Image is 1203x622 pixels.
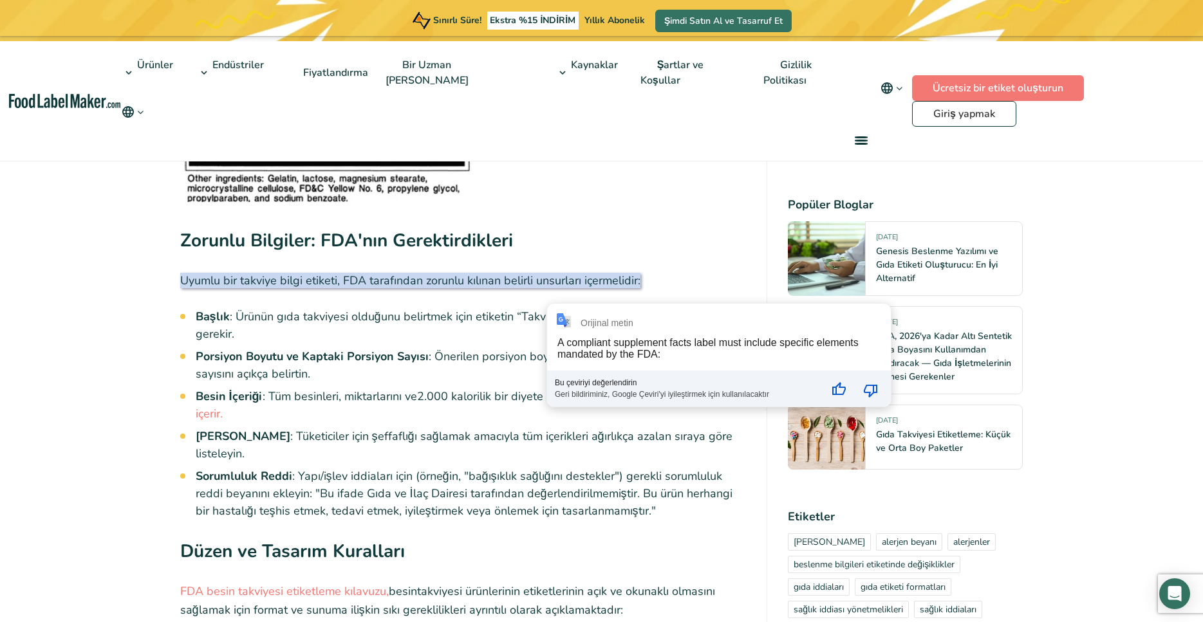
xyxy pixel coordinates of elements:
[286,49,382,96] a: Fiyatlandırma
[953,536,990,548] font: alerjenler
[196,349,429,364] font: Porsiyon Boyutu ve Kaptaki Porsiyon Sayısı
[794,603,903,616] font: sağlık iddiası yönetmelikleri
[823,374,854,405] button: İyi çeviri
[196,468,732,518] font: : Yapı/işlev iddiaları için (örneğin, "bağışıklık sağlığını destekler") gerekli sorumluluk reddi ...
[180,228,513,253] font: Zorunlu Bilgiler: FDA'nın Gerektirdikleri
[855,374,886,405] button: Kötü çeviri
[554,41,619,104] a: Kaynaklar
[861,581,946,593] font: gıda etiketi formatları
[788,578,850,596] a: gıda iddiaları
[914,601,982,618] a: sağlık iddiaları
[555,387,819,399] div: Geri bildiriminiz, Google Çeviri'yi iyileştirmek için kullanılacaktır
[912,75,1084,101] a: Ücretsiz bir etiket oluşturun
[933,81,1063,95] font: Ücretsiz bir etiket oluşturun
[180,539,405,563] font: Düzen ve Tasarım Kuralları
[876,428,1011,454] a: Gıda Takviyesi Etiketleme: Küçük ve Orta Boy Paketler
[882,536,937,548] font: alerjen beyanı
[555,378,819,387] div: Bu çeviriyi değerlendirin
[788,533,871,551] a: [PERSON_NAME]
[947,533,996,551] a: alerjenler
[912,101,1016,127] a: Giriş yapmak
[876,416,898,425] font: [DATE]
[303,66,368,80] font: Fiyatlandırma
[876,245,998,284] a: Genesis Beslenme Yazılımı ve Gıda Etiketi Oluşturucu: En İyi Alternatif
[180,273,640,288] font: Uyumlu bir takviye bilgi etiketi, FDA tarafından zorunlu kılınan belirli unsurları içermelidir:
[386,41,483,104] a: Bir Uzman [PERSON_NAME]
[196,41,265,104] a: Endüstriler
[417,389,578,404] font: 2.000 kalorilik bir diyete dayalı
[196,468,292,484] font: Sorumluluk Reddi
[180,583,715,617] font: takviyesi ürünlerinin etiketlerinin açık ve okunaklı olmasını sağlamak için format ve sunuma iliş...
[386,58,469,87] font: Bir Uzman [PERSON_NAME]
[389,583,417,599] font: besin
[120,41,174,104] a: Ürünler
[788,601,909,618] a: sağlık iddiası yönetmelikleri
[876,533,942,551] a: alerjen beyanı
[794,558,955,571] font: beslenme bilgileri etiketinde değişiklikler
[1159,578,1190,609] div: Open Intercom Messenger
[196,428,732,461] font: : Tüketiciler için şeffaflığı sağlamak amacıyla tüm içerikleri ağırlıkça azalan sıraya göre liste...
[794,581,844,593] font: gıda iddiaları
[137,58,173,72] font: Ürünler
[581,318,633,328] div: Orijinal metin
[571,58,618,72] font: Kaynaklar
[212,58,264,72] font: Endüstriler
[920,603,976,616] font: sağlık iddiaları
[640,58,704,87] font: Şartlar ve Koşullar
[788,556,960,573] a: beslenme bilgileri etiketinde değişiklikler
[763,41,821,104] a: Gizlilik Politikası
[763,58,812,87] font: Gizlilik Politikası
[196,309,230,324] font: Başlık
[876,330,1012,383] a: FDA, 2026'ya Kadar Altı Sentetik Gıda Boyasını Kullanımdan Kaldıracak — Gıda İşletmelerinin Bilme...
[788,197,873,212] font: Popüler Bloglar
[263,389,417,404] font: : Tüm besinleri, miktarlarını ve
[839,120,881,161] a: menü
[196,428,290,444] font: [PERSON_NAME]
[196,349,733,381] font: : Önerilen porsiyon boyutunu ve paketteki toplam porsiyon sayısını açıkça belirtin.
[876,232,898,242] font: [DATE]
[196,389,263,404] font: Besin İçeriği
[933,107,995,121] font: Giriş yapmak
[557,337,859,360] div: A compliant supplement facts label must include specific elements mandated by the FDA:
[788,509,835,524] font: Etiketler
[180,583,389,599] a: FDA besin takviyesi etiketleme kılavuzu,
[640,41,704,104] a: Şartlar ve Koşullar
[855,578,951,596] a: gıda etiketi formatları
[196,309,743,342] font: : Ürünün gıda takviyesi olduğunu belirtmek için etiketin “Takviye Edici Bilgiler” başlığıyla başl...
[794,536,865,548] font: [PERSON_NAME]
